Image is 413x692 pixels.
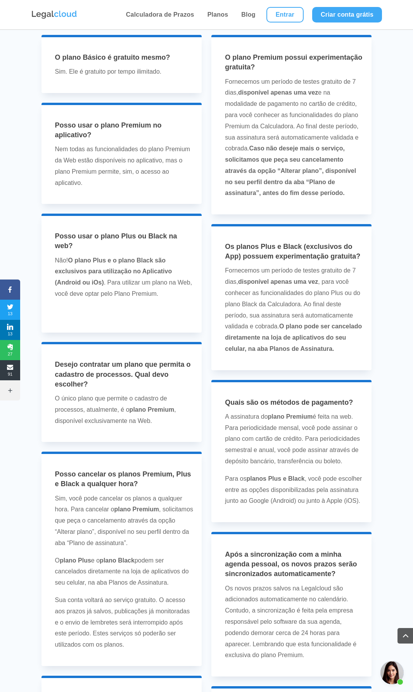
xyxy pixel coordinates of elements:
[225,399,353,406] span: Quais são os métodos de pagamento?
[225,473,364,507] p: Para os , você pode escolher entre as opções disponibilizadas pela assinatura junto ao Google (An...
[55,595,194,651] p: Sua conta voltará ao serviço gratuito. O acesso aos prazos já salvos, publicações já monitoradas ...
[380,661,404,684] a: Bate-papo aberto
[55,257,172,286] b: O plano Plus e o plano Black são exclusivos para utilização no Aplicativo (Android ou iOs)
[60,557,91,564] strong: plano Plus
[55,493,194,555] p: Sim, você pode cancelar os planos a qualquer hora. Para cancelar o , solicitamos que peça o cance...
[55,66,194,78] p: Sim. Ele é gratuito por tempo ilimitado.
[225,550,357,578] span: Após a sincronização com a minha agenda pessoal, os novos prazos serão sincronizados automaticame...
[55,555,194,595] p: O e o podem ser cancelados diretamente na loja de aplicativos do seu celular, na aba Planos de As...
[55,470,191,488] span: Posso cancelar os planos Premium, Plus e Black a qualquer hora?
[55,393,194,426] p: O único plano que permite o cadastro de processos, atualmente, é o , disponível exclusivamente na...
[238,278,318,285] strong: disponível apenas uma vez
[246,475,304,482] strong: planos Plus e Black
[225,583,364,661] p: Os novos prazos salvos na Legalcloud são adicionados automaticamente no calendário. Contudo, a si...
[238,89,318,96] strong: disponível apenas uma vez
[55,144,194,188] p: Nem todas as funcionalidades do plano Premium da Web estão disponíveis no aplicativo, mas o plano...
[268,413,313,420] strong: plano Premium
[225,411,364,473] p: A assinatura do é feita na web. Para periodicidade mensal, você pode assinar o plano com cartão d...
[225,145,356,196] strong: Caso não deseje mais o serviço, solicitamos que peça seu cancelamento através da opção “Alterar p...
[55,361,191,388] span: Desejo contratar um plano que permita o cadastro de processos. Qual devo escolher?
[225,323,362,352] strong: O plano pode ser cancelado diretamente na loja de aplicativos do seu celular, na aba Planos de As...
[312,7,382,22] a: Criar conta grátis
[114,506,159,513] strong: plano Premium
[266,7,304,22] a: Entrar
[55,53,170,61] span: O plano Básico é gratuito mesmo?
[225,76,364,199] p: Fornecemos um período de testes gratuito de 7 dias, e na modalidade de pagamento no cartão de cré...
[55,255,194,306] p: Não! . Para utilizar um plano na Web, você deve optar pelo Plano Premium.
[55,232,177,250] span: Posso usar o plano Plus ou Black na web?
[225,243,360,260] span: Os planos Plus e Black (exclusivos do App) possuem experimentação gratuita?
[225,265,364,354] p: Fornecemos um período de testes gratuito de 7 dias, , para você conhecer as funcionalidades do pl...
[31,10,78,20] img: Logo da Legalcloud
[55,121,162,139] span: Posso usar o plano Premium no aplicativo?
[130,406,175,413] strong: plano Premium
[225,53,362,71] span: O plano Premium possui experimentação gratuita?
[100,557,135,564] strong: plano Black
